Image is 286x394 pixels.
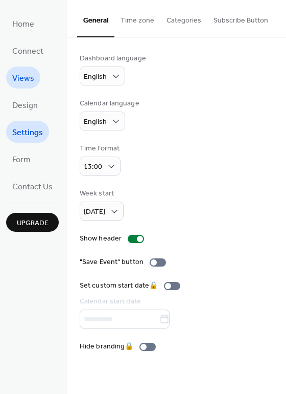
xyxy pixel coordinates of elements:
a: Form [6,148,37,170]
span: English [84,70,107,84]
span: Settings [12,125,43,141]
span: English [84,115,107,129]
a: Settings [6,121,49,143]
div: Show header [80,233,122,244]
a: Contact Us [6,175,59,197]
div: Calendar language [80,98,139,109]
a: Home [6,12,40,34]
span: Form [12,152,31,168]
a: Views [6,67,40,89]
span: Design [12,98,38,114]
span: Contact Us [12,179,53,195]
div: Time format [80,143,120,154]
a: Design [6,94,44,116]
a: Connect [6,39,50,61]
button: Upgrade [6,213,59,232]
span: Views [12,71,34,86]
span: Connect [12,43,43,59]
span: Home [12,16,34,32]
div: Week start [80,188,122,199]
span: Upgrade [17,218,49,229]
div: Dashboard language [80,53,146,64]
div: "Save Event" button [80,257,144,268]
span: [DATE] [84,205,105,219]
span: 13:00 [84,160,102,174]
